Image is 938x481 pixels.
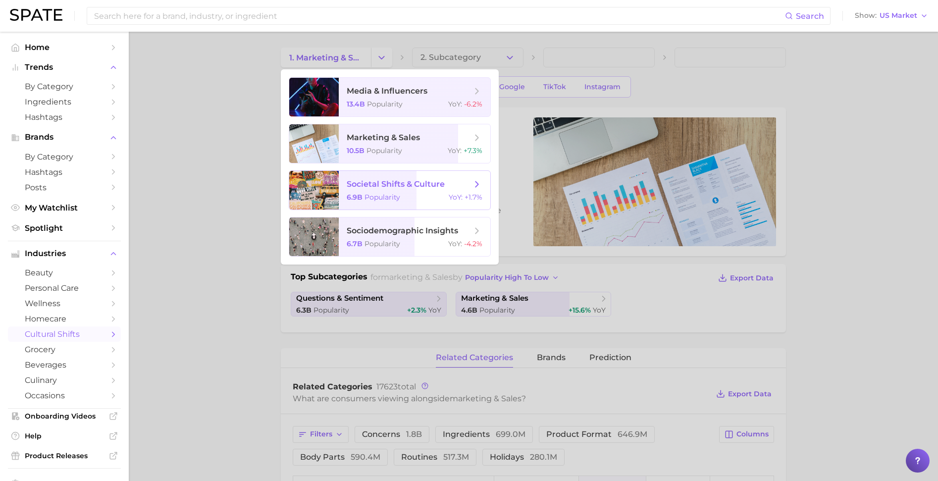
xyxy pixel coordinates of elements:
span: YoY : [448,239,462,248]
span: Ingredients [25,97,104,107]
span: Search [796,11,824,21]
span: Show [855,13,877,18]
span: societal shifts & culture [347,179,445,189]
span: sociodemographic insights [347,226,458,235]
span: Product Releases [25,451,104,460]
a: beverages [8,357,121,373]
a: Home [8,40,121,55]
a: culinary [8,373,121,388]
a: Onboarding Videos [8,409,121,424]
span: 6.9b [347,193,363,202]
span: -4.2% [464,239,482,248]
span: Hashtags [25,167,104,177]
span: personal care [25,283,104,293]
a: My Watchlist [8,200,121,215]
span: YoY : [449,193,463,202]
a: Hashtags [8,164,121,180]
a: Help [8,428,121,443]
span: Trends [25,63,104,72]
img: SPATE [10,9,62,21]
a: wellness [8,296,121,311]
span: marketing & sales [347,133,420,142]
ul: Change Category [281,69,499,265]
span: homecare [25,314,104,323]
a: Ingredients [8,94,121,109]
button: Brands [8,130,121,145]
a: Spotlight [8,220,121,236]
span: beauty [25,268,104,277]
span: media & influencers [347,86,427,96]
span: +7.3% [464,146,482,155]
span: cultural shifts [25,329,104,339]
a: by Category [8,149,121,164]
a: beauty [8,265,121,280]
span: 10.5b [347,146,365,155]
a: personal care [8,280,121,296]
a: Posts [8,180,121,195]
span: Popularity [367,100,403,108]
span: -6.2% [464,100,482,108]
button: Trends [8,60,121,75]
span: +1.7% [465,193,482,202]
span: Popularity [365,193,400,202]
span: Industries [25,249,104,258]
a: by Category [8,79,121,94]
span: Home [25,43,104,52]
span: US Market [880,13,917,18]
span: YoY : [448,146,462,155]
span: Help [25,431,104,440]
span: Spotlight [25,223,104,233]
span: occasions [25,391,104,400]
span: Onboarding Videos [25,412,104,421]
a: occasions [8,388,121,403]
span: by Category [25,82,104,91]
span: YoY : [448,100,462,108]
a: Product Releases [8,448,121,463]
span: wellness [25,299,104,308]
a: cultural shifts [8,326,121,342]
button: Industries [8,246,121,261]
span: Popularity [366,146,402,155]
span: 6.7b [347,239,363,248]
span: Hashtags [25,112,104,122]
input: Search here for a brand, industry, or ingredient [93,7,785,24]
span: by Category [25,152,104,161]
span: beverages [25,360,104,370]
span: Posts [25,183,104,192]
span: culinary [25,375,104,385]
a: Hashtags [8,109,121,125]
span: Popularity [365,239,400,248]
a: grocery [8,342,121,357]
button: ShowUS Market [852,9,931,22]
a: homecare [8,311,121,326]
span: Brands [25,133,104,142]
span: grocery [25,345,104,354]
span: 13.4b [347,100,365,108]
span: My Watchlist [25,203,104,213]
